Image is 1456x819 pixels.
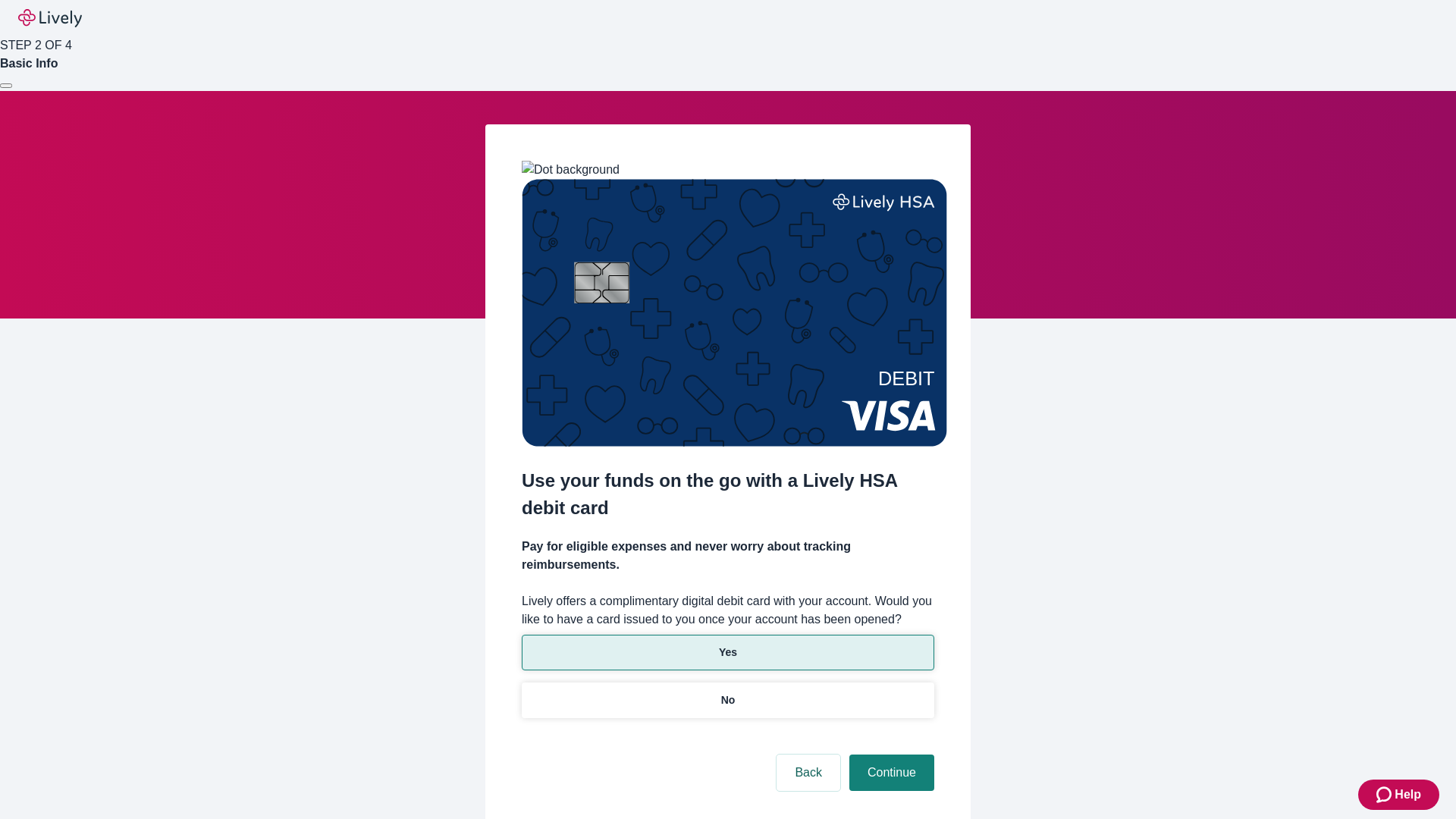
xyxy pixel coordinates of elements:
[1395,786,1421,804] span: Help
[522,161,620,179] img: Dot background
[1376,786,1395,804] svg: Zendesk support icon
[849,755,934,791] button: Continue
[777,755,840,791] button: Back
[522,179,947,447] img: Debit card
[522,538,934,574] h4: Pay for eligible expenses and never worry about tracking reimbursements.
[522,635,934,670] button: Yes
[522,592,934,629] label: Lively offers a complimentary digital debit card with your account. Would you like to have a card...
[719,645,737,661] p: Yes
[522,682,934,718] button: No
[721,692,736,708] p: No
[1358,780,1439,810] button: Zendesk support iconHelp
[18,9,82,27] img: Lively
[522,467,934,522] h2: Use your funds on the go with a Lively HSA debit card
